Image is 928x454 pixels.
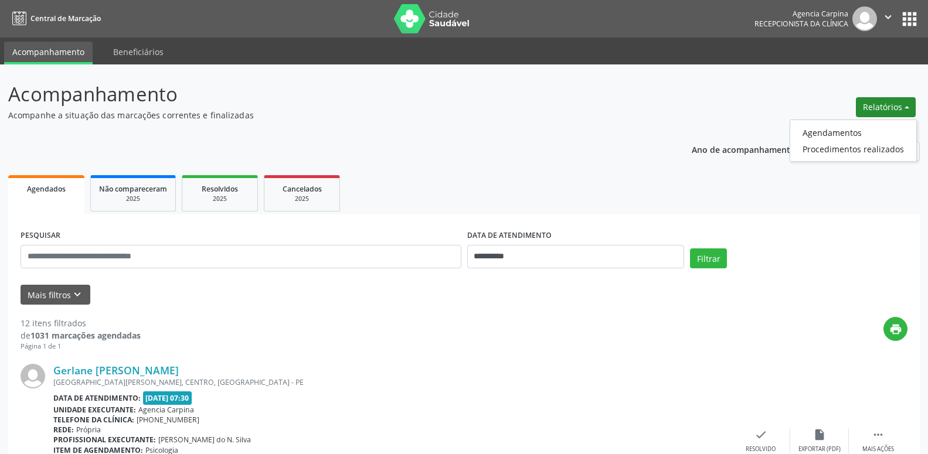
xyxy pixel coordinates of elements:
[883,317,907,341] button: print
[27,184,66,194] span: Agendados
[53,405,136,415] b: Unidade executante:
[53,377,732,387] div: [GEOGRAPHIC_DATA][PERSON_NAME], CENTRO, [GEOGRAPHIC_DATA] - PE
[852,6,877,31] img: img
[283,184,322,194] span: Cancelados
[99,184,167,194] span: Não compareceram
[754,19,848,29] span: Recepcionista da clínica
[690,248,727,268] button: Filtrar
[754,428,767,441] i: check
[21,329,141,342] div: de
[21,285,90,305] button: Mais filtroskeyboard_arrow_down
[158,435,251,445] span: [PERSON_NAME] do N. Silva
[138,405,194,415] span: Agencia Carpina
[21,342,141,351] div: Página 1 de 1
[790,120,917,162] ul: Relatórios
[8,80,647,109] p: Acompanhamento
[30,13,101,23] span: Central de Marcação
[8,9,101,28] a: Central de Marcação
[862,445,894,453] div: Mais ações
[137,415,199,425] span: [PHONE_NUMBER]
[798,445,841,453] div: Exportar (PDF)
[754,9,848,19] div: Agencia Carpina
[889,323,902,336] i: print
[53,415,134,425] b: Telefone da clínica:
[746,445,776,453] div: Resolvido
[21,364,45,388] img: img
[8,109,647,121] p: Acompanhe a situação das marcações correntes e finalizadas
[813,428,826,441] i: insert_drive_file
[105,42,172,62] a: Beneficiários
[882,11,895,23] i: 
[790,124,916,141] a: Agendamentos
[53,435,156,445] b: Profissional executante:
[191,194,249,203] div: 2025
[53,364,179,377] a: Gerlane [PERSON_NAME]
[53,425,74,435] b: Rede:
[4,42,93,64] a: Acompanhamento
[53,393,141,403] b: Data de atendimento:
[692,142,796,156] p: Ano de acompanhamento
[790,141,916,157] a: Procedimentos realizados
[877,6,899,31] button: 
[899,9,920,29] button: apps
[467,227,552,245] label: DATA DE ATENDIMENTO
[143,391,192,405] span: [DATE] 07:30
[30,330,141,341] strong: 1031 marcações agendadas
[202,184,238,194] span: Resolvidos
[856,97,916,117] button: Relatórios
[99,194,167,203] div: 2025
[872,428,885,441] i: 
[76,425,101,435] span: Própria
[21,227,60,245] label: PESQUISAR
[71,288,84,301] i: keyboard_arrow_down
[273,194,331,203] div: 2025
[21,317,141,329] div: 12 itens filtrados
